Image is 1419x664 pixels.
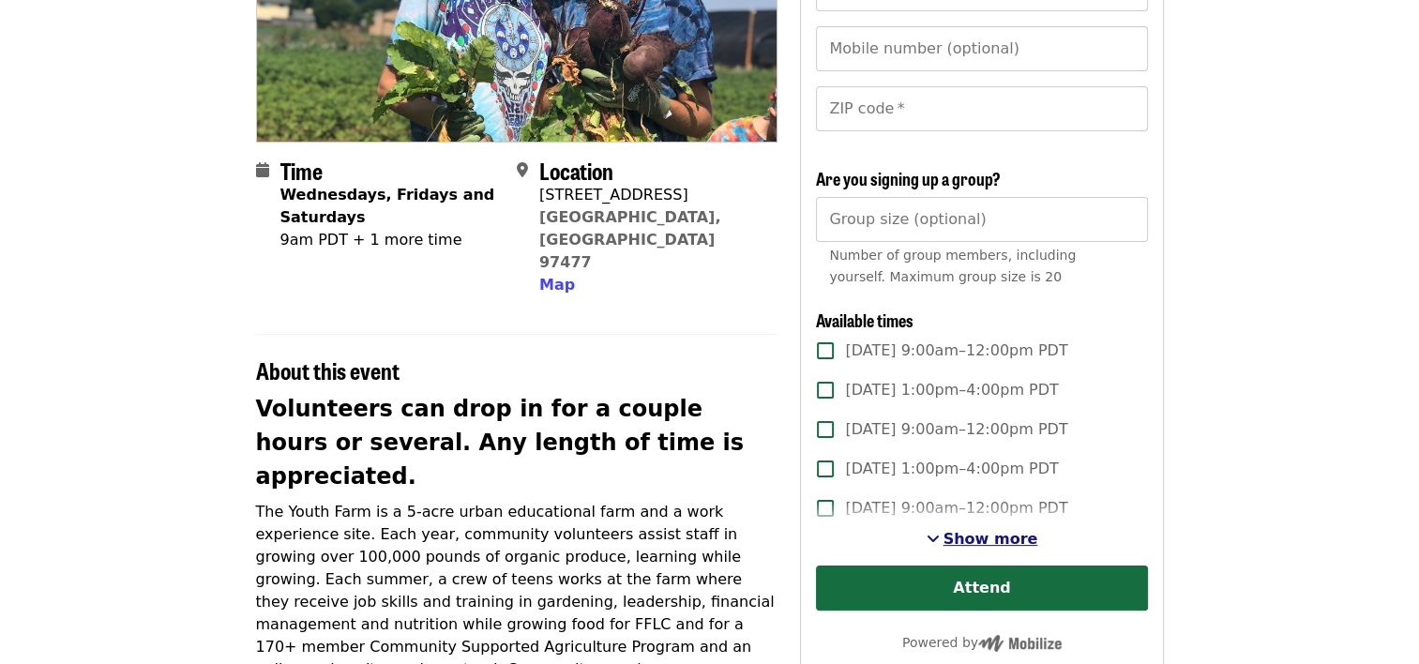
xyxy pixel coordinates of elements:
div: [STREET_ADDRESS] [539,184,762,206]
span: Powered by [902,635,1062,650]
span: About this event [256,354,400,386]
h2: Volunteers can drop in for a couple hours or several. Any length of time is appreciated. [256,392,778,493]
span: Are you signing up a group? [816,166,1001,190]
button: Attend [816,566,1147,611]
span: Number of group members, including yourself. Maximum group size is 20 [829,248,1076,284]
img: Powered by Mobilize [978,635,1062,652]
span: Location [539,154,613,187]
input: ZIP code [816,86,1147,131]
button: Map [539,274,575,296]
span: [DATE] 1:00pm–4:00pm PDT [845,379,1058,401]
a: [GEOGRAPHIC_DATA], [GEOGRAPHIC_DATA] 97477 [539,208,721,271]
span: Map [539,276,575,294]
span: Show more [943,530,1038,548]
span: Available times [816,308,913,332]
input: Mobile number (optional) [816,26,1147,71]
span: [DATE] 9:00am–12:00pm PDT [845,340,1067,362]
span: [DATE] 1:00pm–4:00pm PDT [845,458,1058,480]
div: 9am PDT + 1 more time [280,229,502,251]
span: [DATE] 9:00am–12:00pm PDT [845,418,1067,441]
button: See more timeslots [927,528,1038,551]
span: [DATE] 9:00am–12:00pm PDT [845,497,1067,520]
i: map-marker-alt icon [517,161,528,179]
strong: Wednesdays, Fridays and Saturdays [280,186,495,226]
span: Time [280,154,323,187]
input: [object Object] [816,197,1147,242]
i: calendar icon [256,161,269,179]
